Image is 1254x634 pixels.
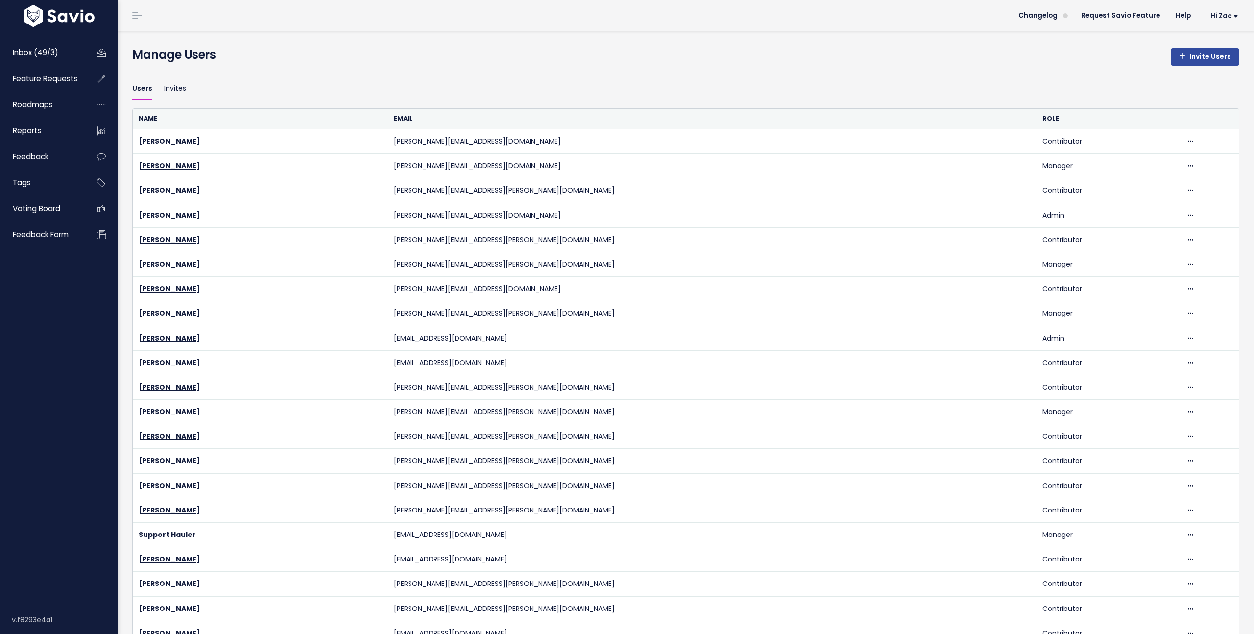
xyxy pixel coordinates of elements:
[139,604,200,613] a: [PERSON_NAME]
[133,109,388,129] th: Name
[1210,12,1238,20] span: Hi Zac
[139,136,200,146] a: [PERSON_NAME]
[1037,129,1180,154] td: Contributor
[1037,301,1180,326] td: Manager
[13,99,53,110] span: Roadmaps
[2,223,81,246] a: Feedback form
[1037,109,1180,129] th: Role
[13,73,78,84] span: Feature Requests
[388,547,1037,572] td: [EMAIL_ADDRESS][DOMAIN_NAME]
[1171,48,1239,66] a: Invite Users
[139,530,196,539] a: Support Hauler
[139,579,200,588] a: [PERSON_NAME]
[1037,449,1180,473] td: Contributor
[2,42,81,64] a: Inbox (49/3)
[388,109,1037,129] th: Email
[13,48,58,58] span: Inbox (49/3)
[388,154,1037,178] td: [PERSON_NAME][EMAIL_ADDRESS][DOMAIN_NAME]
[2,146,81,168] a: Feedback
[388,375,1037,399] td: [PERSON_NAME][EMAIL_ADDRESS][PERSON_NAME][DOMAIN_NAME]
[388,277,1037,301] td: [PERSON_NAME][EMAIL_ADDRESS][DOMAIN_NAME]
[1037,154,1180,178] td: Manager
[13,151,48,162] span: Feedback
[139,431,200,441] a: [PERSON_NAME]
[1037,178,1180,203] td: Contributor
[139,235,200,244] a: [PERSON_NAME]
[2,68,81,90] a: Feature Requests
[388,252,1037,276] td: [PERSON_NAME][EMAIL_ADDRESS][PERSON_NAME][DOMAIN_NAME]
[1037,252,1180,276] td: Manager
[1037,498,1180,522] td: Contributor
[1037,424,1180,449] td: Contributor
[139,382,200,392] a: [PERSON_NAME]
[388,596,1037,621] td: [PERSON_NAME][EMAIL_ADDRESS][PERSON_NAME][DOMAIN_NAME]
[388,523,1037,547] td: [EMAIL_ADDRESS][DOMAIN_NAME]
[388,203,1037,227] td: [PERSON_NAME][EMAIL_ADDRESS][DOMAIN_NAME]
[388,350,1037,375] td: [EMAIL_ADDRESS][DOMAIN_NAME]
[139,185,200,195] a: [PERSON_NAME]
[1199,8,1246,24] a: Hi Zac
[388,424,1037,449] td: [PERSON_NAME][EMAIL_ADDRESS][PERSON_NAME][DOMAIN_NAME]
[21,5,97,27] img: logo-white.9d6f32f41409.svg
[388,498,1037,522] td: [PERSON_NAME][EMAIL_ADDRESS][PERSON_NAME][DOMAIN_NAME]
[132,77,152,100] a: Users
[2,94,81,116] a: Roadmaps
[139,333,200,343] a: [PERSON_NAME]
[1037,227,1180,252] td: Contributor
[1037,547,1180,572] td: Contributor
[388,400,1037,424] td: [PERSON_NAME][EMAIL_ADDRESS][PERSON_NAME][DOMAIN_NAME]
[139,284,200,293] a: [PERSON_NAME]
[139,259,200,269] a: [PERSON_NAME]
[388,572,1037,596] td: [PERSON_NAME][EMAIL_ADDRESS][PERSON_NAME][DOMAIN_NAME]
[1037,203,1180,227] td: Admin
[1037,572,1180,596] td: Contributor
[139,308,200,318] a: [PERSON_NAME]
[388,178,1037,203] td: [PERSON_NAME][EMAIL_ADDRESS][PERSON_NAME][DOMAIN_NAME]
[388,129,1037,154] td: [PERSON_NAME][EMAIL_ADDRESS][DOMAIN_NAME]
[164,77,186,100] a: Invites
[1037,350,1180,375] td: Contributor
[139,505,200,515] a: [PERSON_NAME]
[139,210,200,220] a: [PERSON_NAME]
[1037,400,1180,424] td: Manager
[1073,8,1168,23] a: Request Savio Feature
[1037,473,1180,498] td: Contributor
[2,197,81,220] a: Voting Board
[388,227,1037,252] td: [PERSON_NAME][EMAIL_ADDRESS][PERSON_NAME][DOMAIN_NAME]
[13,125,42,136] span: Reports
[1168,8,1199,23] a: Help
[139,481,200,490] a: [PERSON_NAME]
[1037,523,1180,547] td: Manager
[388,326,1037,350] td: [EMAIL_ADDRESS][DOMAIN_NAME]
[1037,277,1180,301] td: Contributor
[139,161,200,171] a: [PERSON_NAME]
[388,449,1037,473] td: [PERSON_NAME][EMAIL_ADDRESS][PERSON_NAME][DOMAIN_NAME]
[2,120,81,142] a: Reports
[1037,375,1180,399] td: Contributor
[139,407,200,416] a: [PERSON_NAME]
[139,554,200,564] a: [PERSON_NAME]
[13,229,69,240] span: Feedback form
[1037,326,1180,350] td: Admin
[132,46,216,64] h4: Manage Users
[12,607,118,633] div: v.f8293e4a1
[139,456,200,465] a: [PERSON_NAME]
[388,301,1037,326] td: [PERSON_NAME][EMAIL_ADDRESS][PERSON_NAME][DOMAIN_NAME]
[13,203,60,214] span: Voting Board
[2,171,81,194] a: Tags
[139,358,200,367] a: [PERSON_NAME]
[1018,12,1058,19] span: Changelog
[13,177,31,188] span: Tags
[388,473,1037,498] td: [PERSON_NAME][EMAIL_ADDRESS][PERSON_NAME][DOMAIN_NAME]
[1037,596,1180,621] td: Contributor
